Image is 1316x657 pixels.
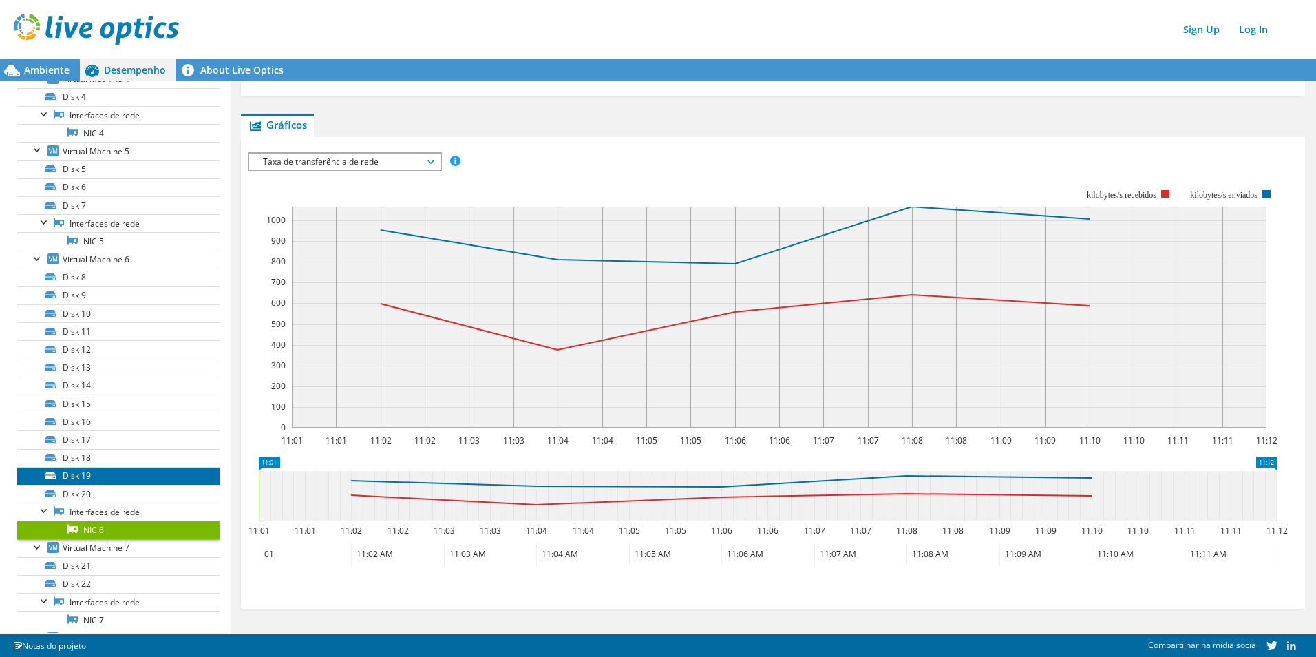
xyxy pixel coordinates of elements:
[17,232,220,250] a: NIC 5
[266,214,286,226] text: 1000
[679,435,701,446] text: 11:05
[990,435,1011,446] text: 11:09
[17,395,220,413] a: Disk 15
[176,59,294,81] a: About Live Optics
[63,145,129,157] span: Virtual Machine 5
[17,178,220,196] a: Disk 6
[1127,525,1148,536] text: 11:10
[433,525,454,536] text: 11:03
[271,255,286,267] text: 800
[803,525,825,536] text: 11:07
[849,525,871,536] text: 11:07
[256,154,433,170] span: Taxa de transferência de rede
[17,88,220,106] a: Disk 4
[525,525,546,536] text: 11:04
[17,413,220,430] a: Disk 16
[17,322,220,340] a: Disk 11
[17,430,220,448] a: Disk 17
[1255,435,1277,446] text: 11:12
[24,63,70,76] span: Ambiente
[17,593,220,611] a: Interfaces de rede
[17,251,220,269] a: Virtual Machine 6
[271,401,286,413] text: 100
[104,63,166,76] span: Desempenho
[502,435,524,446] text: 11:03
[17,539,220,557] a: Virtual Machine 7
[942,525,963,536] text: 11:08
[1087,190,1156,200] text: kilobytes/s recebidos
[1167,435,1188,446] text: 11:11
[340,525,361,536] text: 11:02
[458,435,479,446] text: 11:03
[271,339,286,351] text: 400
[710,525,732,536] text: 11:06
[387,525,408,536] text: 11:02
[248,118,307,132] span: Gráficos
[271,297,286,309] text: 600
[724,435,745,446] text: 11:06
[63,632,129,644] span: Virtual Machine 8
[479,525,500,536] text: 11:03
[546,435,568,446] text: 11:04
[17,629,220,647] a: Virtual Machine 8
[414,435,435,446] text: 11:02
[17,575,220,593] a: Disk 22
[17,124,220,142] a: NIC 4
[1211,435,1233,446] text: 11:11
[17,503,220,521] a: Interfaces de rede
[271,276,286,288] text: 700
[325,435,346,446] text: 11:01
[17,286,220,304] a: Disk 9
[271,235,286,247] text: 900
[281,421,286,433] text: 0
[17,304,220,322] a: Disk 10
[17,467,220,485] a: Disk 19
[664,525,686,536] text: 11:05
[1190,190,1257,200] text: kilobytes/s enviados
[1148,639,1258,651] span: Compartilhar na mídia social
[17,340,220,358] a: Disk 12
[294,525,315,536] text: 11:01
[1081,525,1102,536] text: 11:10
[635,435,657,446] text: 11:05
[17,359,220,377] a: Disk 13
[988,525,1010,536] text: 11:09
[945,435,966,446] text: 11:08
[17,142,220,160] a: Virtual Machine 5
[17,106,220,124] a: Interfaces de rede
[17,196,220,214] a: Disk 7
[17,521,220,539] a: NIC 6
[857,435,878,446] text: 11:07
[591,435,613,446] text: 11:04
[1220,525,1241,536] text: 11:11
[17,611,220,629] a: NIC 7
[1266,525,1287,536] text: 11:12
[1174,525,1195,536] text: 11:11
[271,318,286,330] text: 500
[901,435,922,446] text: 11:08
[370,435,391,446] text: 11:02
[895,525,917,536] text: 11:08
[1034,525,1056,536] text: 11:09
[63,253,129,265] span: Virtual Machine 6
[1176,19,1227,39] a: Sign Up
[14,14,179,45] img: live_optics_svg.svg
[768,435,789,446] text: 11:06
[281,435,302,446] text: 11:01
[618,525,639,536] text: 11:05
[812,435,834,446] text: 11:07
[572,525,593,536] text: 11:04
[271,359,286,371] text: 300
[17,485,220,503] a: Disk 20
[17,269,220,286] a: Disk 8
[1079,435,1100,446] text: 11:10
[17,214,220,232] a: Interfaces de rede
[17,557,220,575] a: Disk 21
[1034,435,1055,446] text: 11:09
[17,449,220,467] a: Disk 18
[3,637,96,654] a: Notas do projeto
[17,160,220,178] a: Disk 5
[1232,19,1275,39] a: Log In
[271,380,286,392] text: 200
[1123,435,1144,446] text: 11:10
